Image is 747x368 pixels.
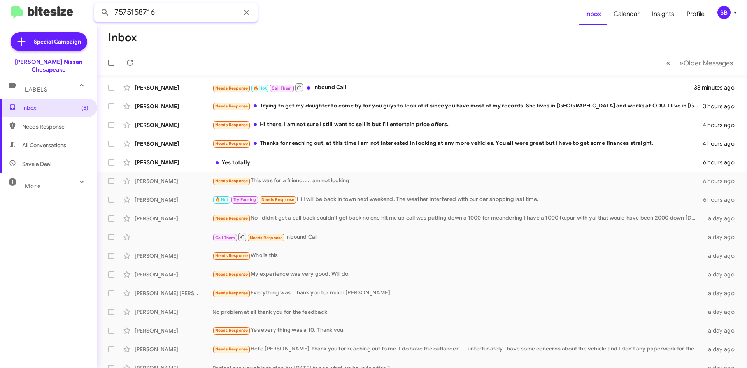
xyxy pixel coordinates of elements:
[215,122,248,127] span: Needs Response
[215,272,248,277] span: Needs Response
[272,86,292,91] span: Call Them
[662,55,738,71] nav: Page navigation example
[135,177,212,185] div: [PERSON_NAME]
[646,3,680,25] a: Insights
[212,232,703,242] div: Inbound Call
[135,252,212,260] div: [PERSON_NAME]
[212,251,703,260] div: Who is this
[703,121,741,129] div: 4 hours ago
[135,102,212,110] div: [PERSON_NAME]
[135,84,212,92] div: [PERSON_NAME]
[703,233,741,241] div: a day ago
[212,83,694,92] div: Inbound Call
[215,86,248,91] span: Needs Response
[94,3,258,22] input: Search
[135,215,212,222] div: [PERSON_NAME]
[212,270,703,279] div: My experience was very good. Will do.
[250,235,283,240] span: Needs Response
[661,55,675,71] button: Previous
[215,216,248,221] span: Needs Response
[81,104,88,112] span: (5)
[703,271,741,278] div: a day ago
[135,308,212,316] div: [PERSON_NAME]
[135,140,212,148] div: [PERSON_NAME]
[215,235,235,240] span: Call Them
[717,6,731,19] div: SB
[135,345,212,353] div: [PERSON_NAME]
[135,327,212,335] div: [PERSON_NAME]
[212,176,703,185] div: This was for a friend....I am not looking
[135,196,212,204] div: [PERSON_NAME]
[703,158,741,166] div: 6 hours ago
[675,55,738,71] button: Next
[703,196,741,204] div: 6 hours ago
[212,326,703,335] div: Yes every thing was a 10. Thank you.
[215,141,248,146] span: Needs Response
[711,6,738,19] button: SB
[215,328,248,333] span: Needs Response
[212,102,703,111] div: Trying to get my daughter to come by for you guys to look at it since you have most of my records...
[212,158,703,166] div: Yes totally!
[212,308,703,316] div: No problem at all thank you for the feedback
[215,104,248,109] span: Needs Response
[11,32,87,51] a: Special Campaign
[212,195,703,204] div: Hi I will be back in town next weekend. The weather interfered with our car shopping last time.
[135,271,212,278] div: [PERSON_NAME]
[703,327,741,335] div: a day ago
[703,289,741,297] div: a day ago
[212,345,703,354] div: Hello [PERSON_NAME], thank you for reaching out to me. I do have the outlander..... unfortunately...
[215,178,248,183] span: Needs Response
[212,214,703,223] div: No I didn't get a call back couldn't get back no one hit me up call was putting down a 1000 for m...
[703,345,741,353] div: a day ago
[108,32,137,44] h1: Inbox
[694,84,741,92] div: 38 minutes ago
[253,86,267,91] span: 🔥 Hot
[212,289,703,298] div: Everything was. Thank you for much [PERSON_NAME].
[22,104,88,112] span: Inbox
[34,38,81,46] span: Special Campaign
[703,308,741,316] div: a day ago
[25,183,41,190] span: More
[212,120,703,129] div: Hi there, I am not sure I still want to sell it but I'll entertain price offers.
[703,102,741,110] div: 3 hours ago
[261,197,295,202] span: Needs Response
[703,140,741,148] div: 4 hours ago
[215,347,248,352] span: Needs Response
[135,289,212,297] div: [PERSON_NAME] [PERSON_NAME]
[215,253,248,258] span: Needs Response
[212,139,703,148] div: Thanks for reaching out, at this time I am not interested in looking at any more vehicles. You al...
[215,291,248,296] span: Needs Response
[215,197,228,202] span: 🔥 Hot
[703,252,741,260] div: a day ago
[25,86,47,93] span: Labels
[22,123,88,130] span: Needs Response
[679,58,684,68] span: »
[607,3,646,25] a: Calendar
[22,141,66,149] span: All Conversations
[680,3,711,25] a: Profile
[666,58,670,68] span: «
[135,121,212,129] div: [PERSON_NAME]
[703,177,741,185] div: 6 hours ago
[703,215,741,222] div: a day ago
[135,158,212,166] div: [PERSON_NAME]
[22,160,51,168] span: Save a Deal
[684,59,733,67] span: Older Messages
[233,197,256,202] span: Try Pausing
[579,3,607,25] a: Inbox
